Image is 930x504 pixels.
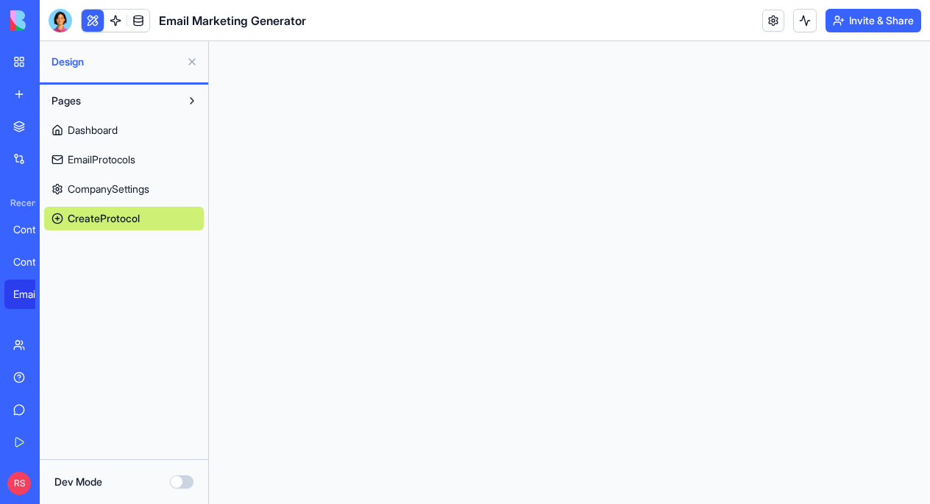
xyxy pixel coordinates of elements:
a: CreateProtocol [44,207,204,230]
span: Design [52,54,180,69]
button: Pages [44,89,180,113]
a: CompanySettings [44,177,204,201]
label: Dev Mode [54,475,102,489]
div: Content Calendar Genius [13,255,54,269]
a: Content Calendar Genius [4,215,63,244]
a: Content Calendar Genius [4,247,63,277]
span: EmailProtocols [68,152,135,167]
span: Recent [4,197,35,209]
span: CreateProtocol [68,211,140,226]
span: RS [7,472,31,495]
a: EmailProtocols [44,148,204,171]
span: Pages [52,93,81,108]
div: Content Calendar Genius [13,222,54,237]
img: logo [10,10,102,31]
div: Email Marketing Generator [13,287,54,302]
span: Dashboard [68,123,118,138]
span: Email Marketing Generator [159,12,306,29]
a: Dashboard [44,118,204,142]
a: Email Marketing Generator [4,280,63,309]
button: Invite & Share [826,9,921,32]
span: CompanySettings [68,182,149,196]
